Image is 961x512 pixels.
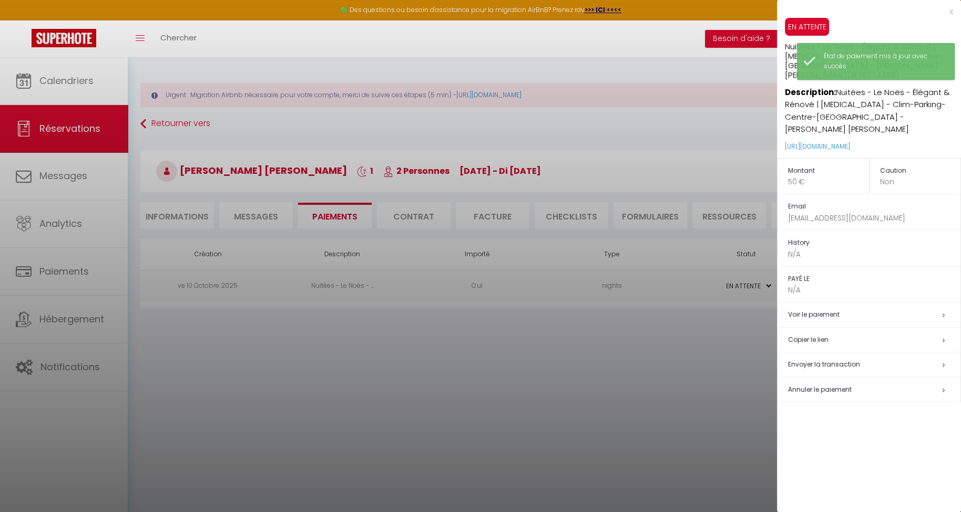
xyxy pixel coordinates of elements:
div: x [777,5,953,18]
h5: History [788,237,960,249]
span: Envoyer la transaction [788,360,860,369]
span: EN ATTENTE [785,18,829,36]
h5: Nuitées - Le Noës - Élégant & Rénové | [MEDICAL_DATA] - Clim-Parking-Centre-[GEOGRAPHIC_DATA] - [... [785,36,961,80]
a: [URL][DOMAIN_NAME] [785,142,850,151]
p: [EMAIL_ADDRESS][DOMAIN_NAME] [788,213,960,224]
div: État de paiement mis à jour avec succès [824,51,944,71]
p: N/A [788,285,960,296]
span: Annuler le paiement [788,385,852,394]
h5: Copier le lien [788,334,960,346]
p: Non [880,176,961,187]
p: N/A [788,249,960,260]
p: Nuitées - Le Noës - Élégant & Rénové | [MEDICAL_DATA] - Clim-Parking-Centre-[GEOGRAPHIC_DATA] - [... [785,80,961,135]
strong: Description: [785,87,836,98]
h5: PAYÉ LE [788,273,960,285]
span: (# 16274466) [847,69,899,80]
h5: Montant [788,165,869,177]
p: 50 € [788,176,869,187]
a: Voir le paiement [788,310,840,319]
h5: Caution [880,165,961,177]
h5: Email [788,201,960,213]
